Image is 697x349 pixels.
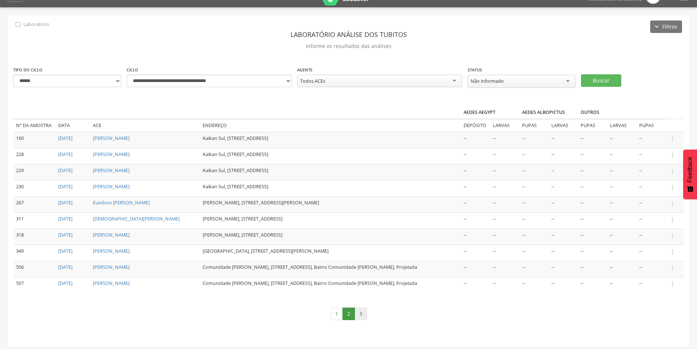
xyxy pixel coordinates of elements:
td: -- [490,196,519,212]
a: [PERSON_NAME] [93,167,130,174]
th: Outros [578,106,636,119]
td: -- [461,277,490,293]
td: -- [519,212,548,229]
i:  [668,216,677,224]
td: -- [578,180,607,196]
td: -- [636,180,666,196]
td: -- [578,261,607,277]
td: -- [636,245,666,261]
i:  [668,280,677,288]
td: -- [548,164,578,180]
td: Pupas [578,119,607,132]
td: -- [636,212,666,229]
td: -- [607,164,636,180]
td: -- [636,261,666,277]
i:  [668,264,677,272]
td: 228 [13,148,55,164]
td: -- [548,180,578,196]
td: -- [519,148,548,164]
td: -- [519,164,548,180]
a: [DATE] [58,248,72,254]
td: -- [548,277,578,293]
label: Status [468,67,482,73]
td: 229 [13,164,55,180]
p: Informe os resultados das análises [13,41,684,51]
td: -- [461,245,490,261]
td: 311 [13,212,55,229]
td: [GEOGRAPHIC_DATA], [STREET_ADDRESS][PERSON_NAME] [200,245,461,261]
td: [PERSON_NAME], [STREET_ADDRESS] [200,212,461,229]
a: [DATE] [58,264,72,270]
td: 318 [13,229,55,245]
td: 506 [13,261,55,277]
td: -- [490,245,519,261]
p: Laboratório [23,22,49,27]
td: -- [548,229,578,245]
span: Feedback [687,157,693,182]
i:  [668,167,677,175]
td: -- [490,229,519,245]
button: Filtros [650,21,682,33]
td: Kaikan Sul, [STREET_ADDRESS] [200,148,461,164]
td: -- [636,196,666,212]
td: -- [548,245,578,261]
td: Larvas [548,119,578,132]
label: Tipo do ciclo [13,67,42,73]
i:  [668,248,677,256]
td: -- [636,229,666,245]
a: 3 [355,308,367,320]
td: -- [519,261,548,277]
td: -- [636,164,666,180]
td: -- [548,196,578,212]
a: [DATE] [58,151,72,157]
a: [DATE] [58,183,72,190]
td: -- [607,148,636,164]
td: -- [578,229,607,245]
td: -- [636,132,666,148]
td: ACE [90,119,200,132]
td: -- [461,261,490,277]
td: 267 [13,196,55,212]
a: [PERSON_NAME] [93,135,130,141]
label: Agente [297,67,312,73]
i:  [668,200,677,208]
td: -- [519,229,548,245]
a: [DATE] [58,280,72,286]
td: Data [55,119,90,132]
td: -- [548,212,578,229]
td: -- [548,148,578,164]
td: -- [490,180,519,196]
td: Pupas [636,119,666,132]
td: -- [519,132,548,148]
td: -- [461,212,490,229]
td: -- [636,148,666,164]
td: -- [578,148,607,164]
td: 507 [13,277,55,293]
i:  [668,232,677,240]
td: -- [578,212,607,229]
td: Comunidade [PERSON_NAME], [STREET_ADDRESS], Bairro Comunidade [PERSON_NAME], Projetada [200,277,461,293]
td: Pupas [519,119,548,132]
td: -- [461,180,490,196]
i:  [668,183,677,192]
a: [PERSON_NAME] [93,232,130,238]
i:  [668,151,677,159]
label: Ciclo [127,67,138,73]
td: -- [490,261,519,277]
td: -- [607,132,636,148]
td: -- [578,277,607,293]
button: Feedback - Mostrar pesquisa [683,149,697,199]
td: -- [490,132,519,148]
div: Não informado [471,78,504,84]
td: -- [607,261,636,277]
td: -- [519,196,548,212]
td: -- [461,132,490,148]
a: [PERSON_NAME] [93,183,130,190]
td: 160 [13,132,55,148]
a: [PERSON_NAME] [93,280,130,286]
i:  [14,21,22,29]
td: -- [519,180,548,196]
a: [PERSON_NAME] [93,151,130,157]
td: 230 [13,180,55,196]
td: -- [490,148,519,164]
